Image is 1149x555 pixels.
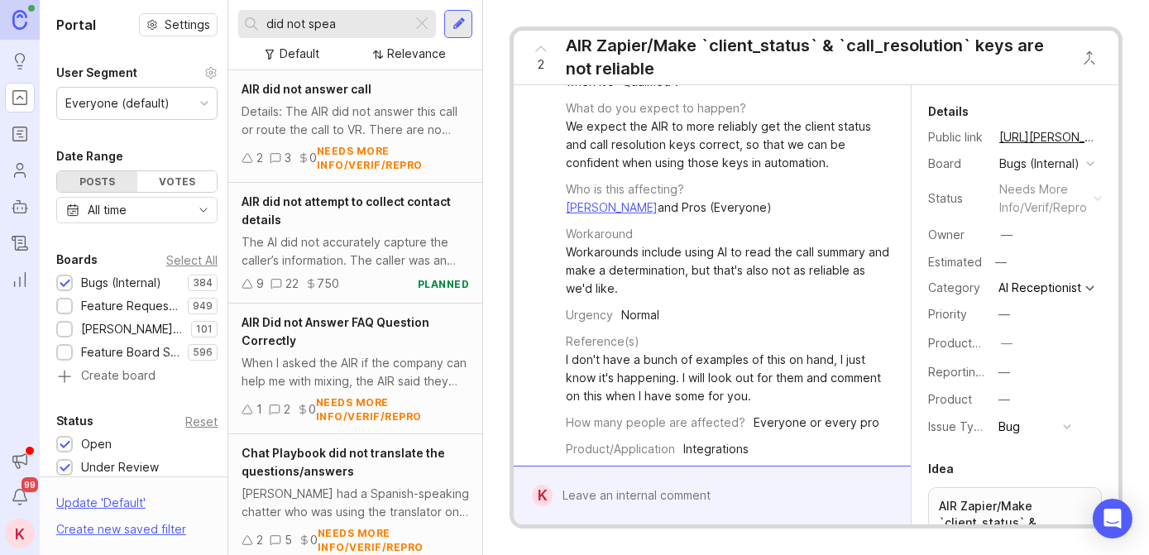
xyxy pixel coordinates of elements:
div: needs more info/verif/repro [999,180,1087,217]
button: Close button [1073,41,1106,74]
a: Changelog [5,228,35,258]
a: [PERSON_NAME] [566,200,658,214]
div: 2 [256,149,263,167]
input: Search... [266,15,405,33]
div: — [998,363,1010,381]
div: All time [88,201,127,219]
div: I don't have a bunch of examples of this on hand, I just know it's happening. I will look out for... [566,351,892,405]
div: Urgency [566,306,613,324]
div: and Pros (Everyone) [566,199,772,217]
div: Workaround [566,225,633,243]
div: Details [928,102,969,122]
div: Who is this affecting? [566,180,684,199]
div: Feature Board Sandbox [DATE] [81,343,180,361]
div: Everyone (default) [65,94,170,112]
div: Details: The AIR did not answer this call or route the call to VR. There are no Events, recording... [242,103,469,139]
p: 596 [193,346,213,359]
div: AI Receptionist [998,282,1081,294]
div: Idea [928,459,954,479]
div: AIR Zapier/Make `client_status` & `call_resolution` keys are not reliable [566,34,1065,80]
div: 22 [285,275,299,293]
div: Default [280,45,319,63]
button: ProductboardID [996,333,1017,354]
div: 0 [309,400,316,419]
a: AIR did not attempt to collect contact detailsThe AI did not accurately capture the caller’s info... [228,183,482,304]
div: We expect the AIR to more reliably get the client status and call resolution keys correct, so tha... [566,117,892,172]
svg: toggle icon [190,203,217,217]
span: AIR Did not Answer FAQ Question Correctly [242,315,429,347]
div: User Segment [56,63,137,83]
a: Autopilot [5,192,35,222]
div: Create new saved filter [56,520,186,538]
button: Announcements [5,446,35,476]
p: 101 [196,323,213,336]
div: Integrations [683,440,749,458]
div: Boards [56,250,98,270]
div: needs more info/verif/repro [318,526,469,554]
div: Estimated [928,256,982,268]
a: Roadmaps [5,119,35,149]
a: AIR did not answer callDetails: The AIR did not answer this call or route the call to VR. There a... [228,70,482,183]
a: Reporting [5,265,35,294]
div: Workarounds include using AI to read the call summary and make a determination, but that's also n... [566,243,892,298]
div: Bugs (Internal) [999,155,1080,173]
div: Update ' Default ' [56,494,146,520]
div: How many people are affected? [566,414,745,432]
div: [PERSON_NAME] (Public) [81,320,183,338]
span: AIR did not attempt to collect contact details [242,194,451,227]
div: needs more info/verif/repro [317,144,469,172]
div: Posts [57,171,137,192]
div: Open Intercom Messenger [1093,499,1132,538]
a: Portal [5,83,35,112]
div: — [1001,226,1013,244]
div: planned [418,277,470,291]
div: Category [928,279,986,297]
label: Priority [928,307,967,321]
button: Notifications [5,482,35,512]
div: Under Review [81,458,159,476]
div: 9 [256,275,264,293]
div: 0 [310,531,318,549]
label: Product [928,392,972,406]
div: — [990,251,1012,273]
div: 3 [285,149,291,167]
label: Reporting Team [928,365,1017,379]
button: Settings [139,13,218,36]
div: K [5,519,35,548]
div: When I asked the AIR if the company can help me with mixing, the AIR said they cannot offer guida... [242,354,469,390]
a: Create board [56,370,218,385]
div: Reference(s) [566,333,639,351]
div: needs more info/verif/repro [316,395,469,423]
div: Status [928,189,986,208]
span: 2 [538,55,544,74]
div: 1 [256,400,262,419]
div: [PERSON_NAME] had a Spanish-speaking chatter who was using the translator on the chat, however, w... [242,485,469,521]
span: Chat Playbook did not translate the questions/answers [242,446,445,478]
div: Status [56,411,93,431]
span: AIR did not answer call [242,82,371,96]
div: The AI did not accurately capture the caller’s information. The caller was an existing client, bu... [242,233,469,270]
div: Bug [998,418,1020,436]
div: Select All [166,256,218,265]
span: 99 [22,477,38,492]
a: [URL][PERSON_NAME] [994,127,1102,148]
p: 949 [193,299,213,313]
div: 2 [256,531,263,549]
div: Public link [928,128,986,146]
div: 750 [317,275,339,293]
img: Canny Home [12,10,27,29]
div: Relevance [387,45,446,63]
a: Ideas [5,46,35,76]
a: AIR Did not Answer FAQ Question CorrectlyWhen I asked the AIR if the company can help me with mix... [228,304,482,434]
div: Product/Application [566,440,675,458]
label: ProductboardID [928,336,1016,350]
div: Reset [185,417,218,426]
span: Settings [165,17,210,33]
div: K [532,485,553,506]
div: Everyone or every pro [754,414,879,432]
div: Bugs (Internal) [81,274,161,292]
div: Normal [621,306,659,324]
div: Date Range [56,146,123,166]
div: Owner [928,226,986,244]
